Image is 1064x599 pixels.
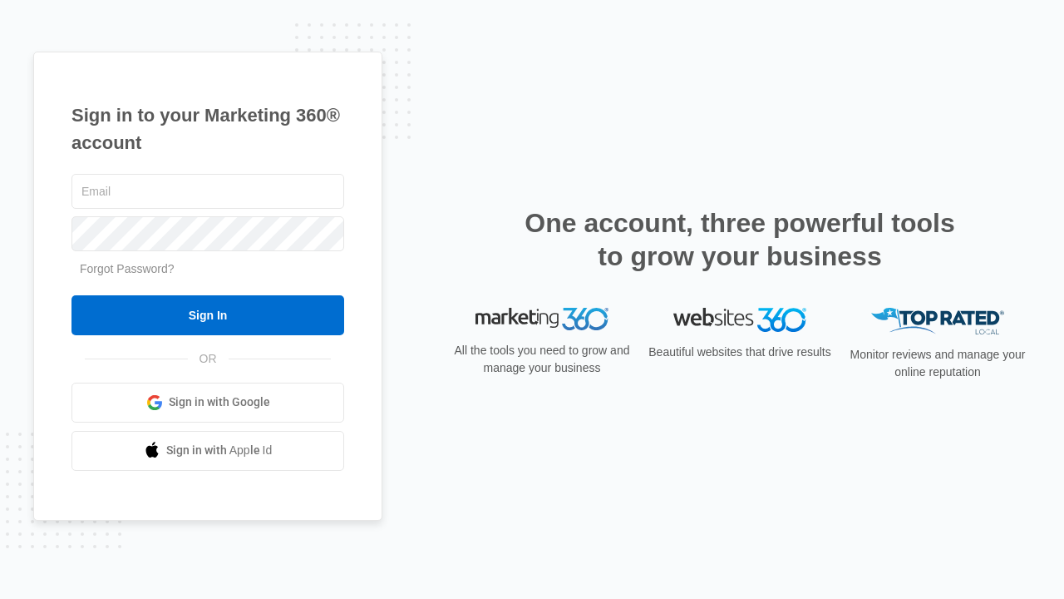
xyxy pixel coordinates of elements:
[71,431,344,471] a: Sign in with Apple Id
[71,295,344,335] input: Sign In
[71,174,344,209] input: Email
[71,383,344,423] a: Sign in with Google
[647,344,833,361] p: Beautiful websites that drive results
[520,206,960,273] h2: One account, three powerful tools to grow your business
[475,308,608,331] img: Marketing 360
[673,308,806,332] img: Websites 360
[871,308,1004,335] img: Top Rated Local
[188,350,229,368] span: OR
[80,262,175,275] a: Forgot Password?
[71,101,344,156] h1: Sign in to your Marketing 360® account
[449,342,635,377] p: All the tools you need to grow and manage your business
[845,346,1031,381] p: Monitor reviews and manage your online reputation
[166,442,273,459] span: Sign in with Apple Id
[169,394,270,411] span: Sign in with Google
